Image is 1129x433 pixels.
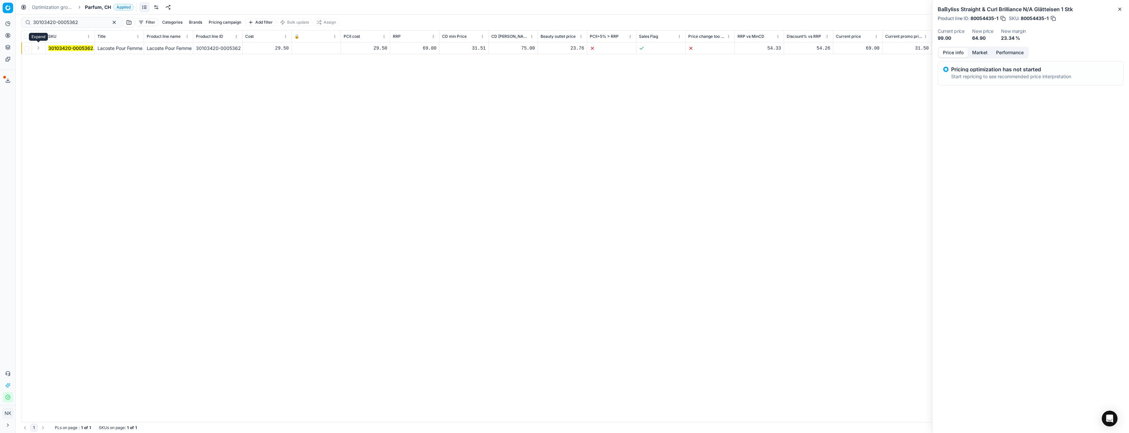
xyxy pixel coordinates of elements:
[34,33,42,40] button: Expand all
[393,45,437,52] div: 69.00
[147,34,181,39] span: Product line name
[136,18,158,26] button: Filter
[1102,411,1118,426] div: Open Intercom Messenger
[21,424,29,432] button: Go to previous page
[196,45,240,52] div: 30103420-0005362
[294,34,299,39] span: 🔒
[393,34,401,39] span: RRP
[939,48,968,57] button: Price info
[245,18,276,26] button: Add filter
[48,34,56,39] span: SKU
[885,34,922,39] span: Current promo price
[114,4,134,11] span: Applied
[491,45,535,52] div: 75.00
[39,424,47,432] button: Go to next page
[1009,16,1019,21] span: SKU :
[639,34,658,39] span: Sales Flag
[48,45,93,51] mark: 30103420-0005362
[89,425,91,430] strong: 1
[313,18,339,26] button: Assign
[541,34,576,39] span: Beauty outlet price
[787,34,821,39] span: Discount% vs RRP
[127,425,129,430] strong: 1
[135,425,137,430] strong: 1
[81,425,83,430] strong: 1
[48,45,93,52] button: 30103420-0005362
[344,34,360,39] span: PCII cost
[84,425,88,430] strong: of
[970,15,998,22] span: 80054435-1
[147,45,190,52] div: Lacoste Pour Femme N/A Eau de Parfum 50 ml
[737,34,764,39] span: RRP vs MinCD
[1021,15,1049,22] span: 80054435-1
[885,45,929,52] div: 31.50
[55,425,77,430] span: PLs on page
[97,45,198,51] span: Lacoste Pour Femme N/A Eau de Parfum 50 ml
[344,45,387,52] div: 29.50
[938,29,964,34] dt: Current price
[938,5,1124,13] h2: BaByliss Straight & Curl Brilliance N/A Glätteisen 1 Stk
[951,67,1071,72] p: Pricing optimization has not started
[491,34,528,39] span: CD [PERSON_NAME]
[245,45,289,52] div: 29.50
[55,425,91,430] div: :
[590,34,619,39] span: PCII+5% > RRP
[30,424,38,432] button: 1
[130,425,134,430] strong: of
[972,35,993,41] dd: 64.90
[951,73,1071,80] p: Start repricing to see recommended price interpretation
[33,19,105,26] input: Search by SKU or title
[97,34,106,39] span: Title
[737,45,781,52] div: 54.33
[32,4,134,11] nav: breadcrumb
[21,424,47,432] nav: pagination
[938,35,964,41] dd: 99.00
[968,48,992,57] button: Market
[836,45,880,52] div: 69.00
[277,18,312,26] button: Bulk update
[541,45,584,52] div: 23.76
[1001,29,1026,34] dt: New margin
[196,34,223,39] span: Product line ID
[85,4,134,11] span: Parfum, CHApplied
[3,408,13,419] button: NK
[206,18,244,26] button: Pricing campaign
[99,425,126,430] span: SKUs on page :
[32,4,74,11] a: Optimization groups
[160,18,185,26] button: Categories
[938,16,969,21] span: Product line ID :
[245,34,254,39] span: Cost
[787,45,830,52] div: 54.26
[972,29,993,34] dt: New price
[186,18,205,26] button: Brands
[34,44,42,52] button: Expand
[442,34,467,39] span: CD min Price
[992,48,1028,57] button: Performance
[836,34,861,39] span: Current price
[688,34,725,39] span: Price change too high
[442,45,486,52] div: 31.51
[1001,35,1026,41] dd: 23.34 %
[85,4,111,11] span: Parfum, CH
[29,33,48,41] div: Expand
